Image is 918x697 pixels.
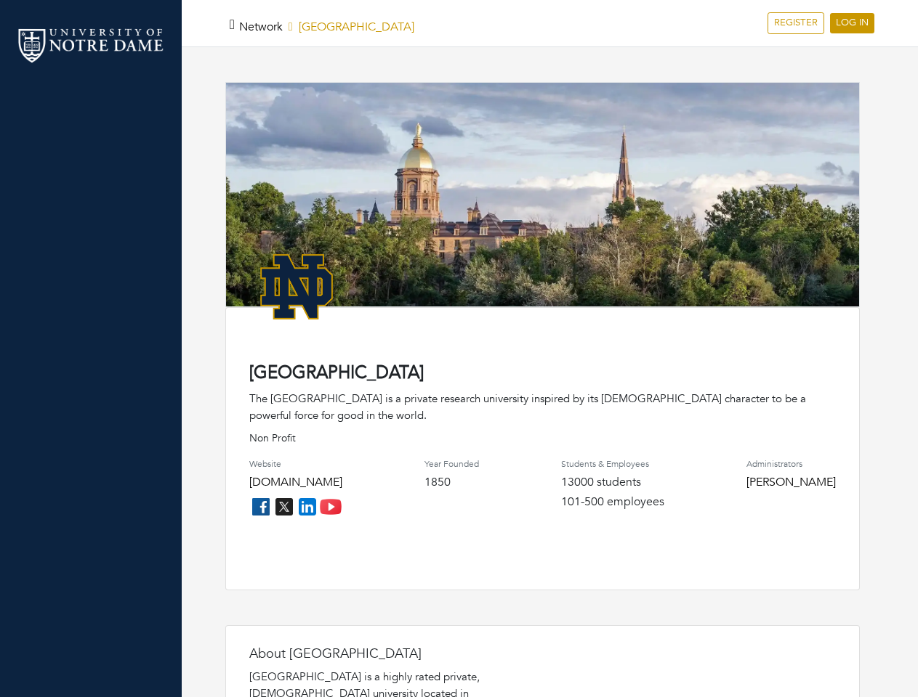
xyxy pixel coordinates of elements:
[319,495,342,518] img: youtube_icon-fc3c61c8c22f3cdcae68f2f17984f5f016928f0ca0694dd5da90beefb88aa45e.png
[561,495,664,509] h4: 101-500 employees
[239,19,283,35] a: Network
[249,646,540,662] h4: About [GEOGRAPHIC_DATA]
[561,459,664,469] h4: Students & Employees
[249,363,836,384] h4: [GEOGRAPHIC_DATA]
[768,12,824,34] a: REGISTER
[249,474,342,490] a: [DOMAIN_NAME]
[273,495,296,518] img: twitter_icon-7d0bafdc4ccc1285aa2013833b377ca91d92330db209b8298ca96278571368c9.png
[249,459,342,469] h4: Website
[249,431,836,446] p: Non Profit
[424,459,479,469] h4: Year Founded
[830,13,874,33] a: LOG IN
[561,476,664,489] h4: 13000 students
[296,495,319,518] img: linkedin_icon-84db3ca265f4ac0988026744a78baded5d6ee8239146f80404fb69c9eee6e8e7.png
[239,20,414,34] h5: [GEOGRAPHIC_DATA]
[746,474,836,490] a: [PERSON_NAME]
[746,459,836,469] h4: Administrators
[226,83,859,325] img: rare_disease_hero-1920%20copy.png
[424,476,479,489] h4: 1850
[249,391,836,423] div: The [GEOGRAPHIC_DATA] is a private research university inspired by its [DEMOGRAPHIC_DATA] charact...
[249,240,344,334] img: NotreDame_Logo.png
[249,495,273,518] img: facebook_icon-256f8dfc8812ddc1b8eade64b8eafd8a868ed32f90a8d2bb44f507e1979dbc24.png
[15,25,167,65] img: nd_logo.png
